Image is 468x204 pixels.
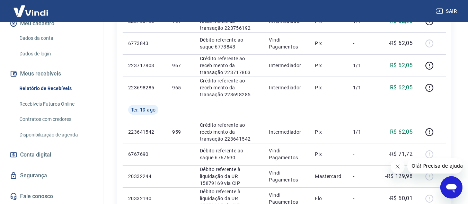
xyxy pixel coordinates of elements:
[315,128,342,135] p: Pix
[389,150,413,158] p: -R$ 71,72
[17,128,95,142] a: Disponibilização de agenda
[8,16,95,31] button: Meu cadastro
[17,31,95,45] a: Dados da conta
[269,36,304,50] p: Vindi Pagamentos
[315,195,342,202] p: Elo
[440,176,462,198] iframe: Botão para abrir a janela de mensagens
[128,195,161,202] p: 20332190
[172,84,188,91] p: 965
[315,40,342,47] p: Pix
[200,55,258,76] p: Crédito referente ao recebimento da transação 223717803
[172,128,188,135] p: 959
[128,84,161,91] p: 223698285
[315,151,342,158] p: Pix
[353,62,373,69] p: 1/1
[4,5,58,10] span: Olá! Precisa de ajuda?
[8,66,95,81] button: Meus recebíveis
[389,194,413,203] p: -R$ 60,01
[269,147,304,161] p: Vindi Pagamentos
[390,61,413,70] p: R$ 62,05
[20,150,51,160] span: Conta digital
[17,97,95,111] a: Recebíveis Futuros Online
[17,112,95,126] a: Contratos com credores
[353,128,373,135] p: 1/1
[315,173,342,180] p: Mastercard
[407,158,462,174] iframe: Mensagem da empresa
[8,0,53,21] img: Vindi
[315,84,342,91] p: Pix
[353,84,373,91] p: 1/1
[385,172,413,180] p: -R$ 129,98
[435,5,460,18] button: Sair
[390,83,413,92] p: R$ 62,05
[269,62,304,69] p: Intermediador
[389,39,413,47] p: -R$ 62,05
[128,173,161,180] p: 20332244
[200,36,258,50] p: Débito referente ao saque 6773843
[353,40,373,47] p: -
[315,62,342,69] p: Pix
[17,47,95,61] a: Dados de login
[200,122,258,142] p: Crédito referente ao recebimento da transação 223641542
[8,147,95,162] a: Conta digital
[353,173,373,180] p: -
[128,151,161,158] p: 6767690
[172,62,188,69] p: 967
[128,128,161,135] p: 223641542
[200,147,258,161] p: Débito referente ao saque 6767690
[8,168,95,183] a: Segurança
[269,84,304,91] p: Intermediador
[17,81,95,96] a: Relatório de Recebíveis
[131,106,156,113] span: Ter, 19 ago
[353,195,373,202] p: -
[8,189,95,204] a: Fale conosco
[269,169,304,183] p: Vindi Pagamentos
[391,160,405,174] iframe: Fechar mensagem
[269,128,304,135] p: Intermediador
[200,166,258,187] p: Débito referente à liquidação da UR 15879169 via CIP
[128,40,161,47] p: 6773843
[390,128,413,136] p: R$ 62,05
[353,151,373,158] p: -
[200,77,258,98] p: Crédito referente ao recebimento da transação 223698285
[128,62,161,69] p: 223717803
